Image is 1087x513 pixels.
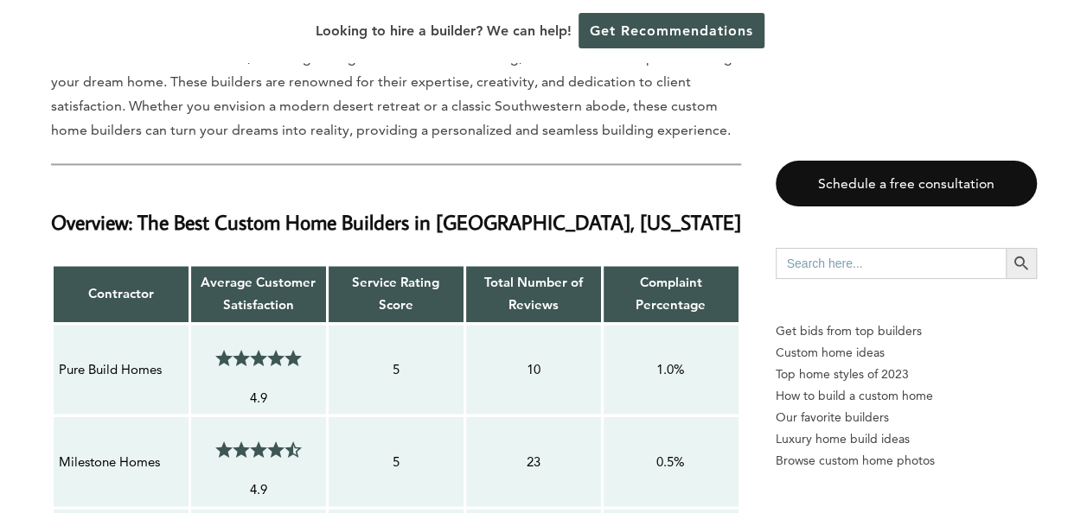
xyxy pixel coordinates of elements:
strong: Service Rating Score [352,274,439,313]
a: Get Recommendations [579,13,764,48]
p: 0.5% [609,450,733,472]
strong: Average Customer Satisfaction [201,274,316,313]
a: Custom home ideas [776,342,1037,364]
a: Schedule a free consultation [776,161,1037,206]
p: 23 [471,450,596,472]
p: Pure Build Homes [59,358,183,380]
p: 1.0% [609,358,733,380]
a: How to build a custom home [776,385,1037,407]
a: Top home styles of 2023 [776,364,1037,385]
p: 10 [471,358,596,380]
p: 4.9 [196,386,321,408]
p: Get bids from top builders [776,320,1037,342]
p: Milestone Homes [59,450,183,472]
strong: Contractor [88,285,154,301]
p: This article will introduce you to some of the best new home builders in [GEOGRAPHIC_DATA]. With ... [51,22,741,142]
p: 5 [334,450,458,472]
input: Search here... [776,248,1006,279]
strong: Complaint Percentage [636,274,706,313]
svg: Search [1012,254,1031,273]
p: 5 [334,358,458,380]
iframe: Drift Widget Chat Controller [755,389,1066,492]
p: 4.9 [196,478,321,500]
strong: Total Number of Reviews [484,274,583,313]
strong: Overview: The Best Custom Home Builders in [GEOGRAPHIC_DATA], [US_STATE] [51,208,741,235]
